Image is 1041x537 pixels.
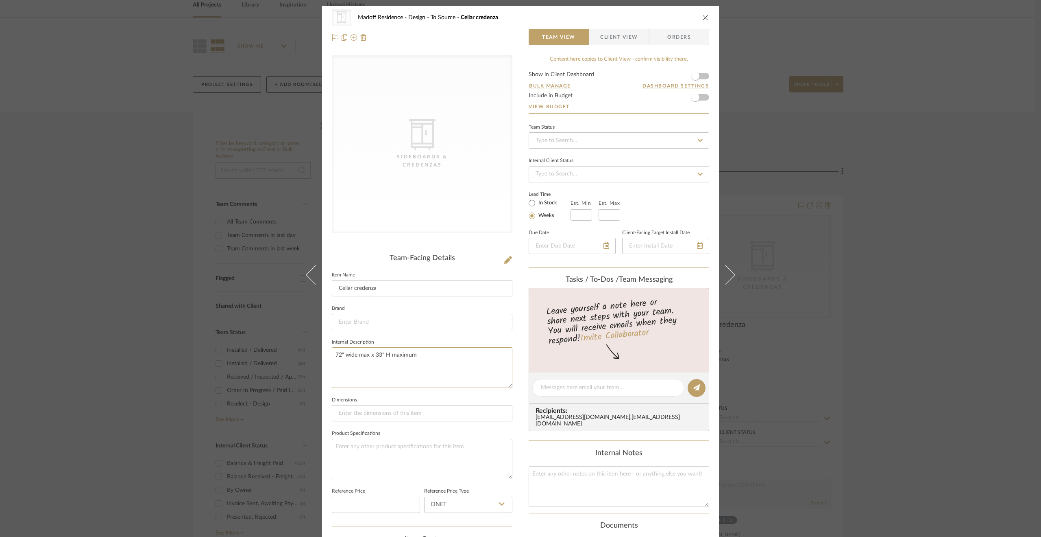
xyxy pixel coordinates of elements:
label: Reference Price [332,489,365,493]
label: Brand [332,307,345,311]
div: Internal Client Status [529,159,573,163]
label: Reference Price Type [424,489,469,493]
a: Invite Collaborator [580,326,649,346]
button: close [702,14,709,21]
input: Type to Search… [529,132,709,149]
label: Internal Description [332,340,374,344]
a: View Budget [529,103,709,110]
span: Team View [542,29,575,45]
label: Client-Facing Target Install Date [622,231,690,235]
span: Recipients: [536,407,706,414]
input: Enter Due Date [529,238,616,254]
span: Orders [658,29,700,45]
label: In Stock [537,199,557,207]
div: team Messaging [529,276,709,285]
label: Due Date [529,231,549,235]
div: [EMAIL_ADDRESS][DOMAIN_NAME] , [EMAIL_ADDRESS][DOMAIN_NAME] [536,414,706,427]
label: Est. Max [599,200,620,206]
label: Item Name [332,273,355,277]
input: Type to Search… [529,166,709,182]
mat-radio-group: Select item type [529,198,571,221]
div: Leave yourself a note here or share next steps with your team. You will receive emails when they ... [528,294,710,348]
button: Bulk Manage [529,82,571,90]
span: To Source [431,15,461,20]
div: Documents [529,522,709,530]
span: Cellar credenza [461,15,498,20]
div: Team Status [529,125,555,129]
span: Tasks / To-Dos / [566,276,619,283]
input: Enter the dimensions of this item [332,405,512,421]
span: Madoff Residence - Design [358,15,431,20]
input: Enter Install Date [622,238,709,254]
div: Sideboards & Credenzas [381,153,463,169]
label: Product Specifications [332,432,380,436]
div: Content here copies to Client View - confirm visibility there. [529,55,709,64]
label: Lead Time [529,191,571,198]
span: Client View [600,29,638,45]
img: Remove from project [360,34,367,41]
div: Team-Facing Details [332,254,512,263]
input: Enter Brand [332,314,512,330]
div: Internal Notes [529,449,709,458]
input: Enter Item Name [332,280,512,296]
button: Dashboard Settings [642,82,709,90]
label: Est. Min [571,200,591,206]
label: Weeks [537,212,554,219]
label: Dimensions [332,398,357,402]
